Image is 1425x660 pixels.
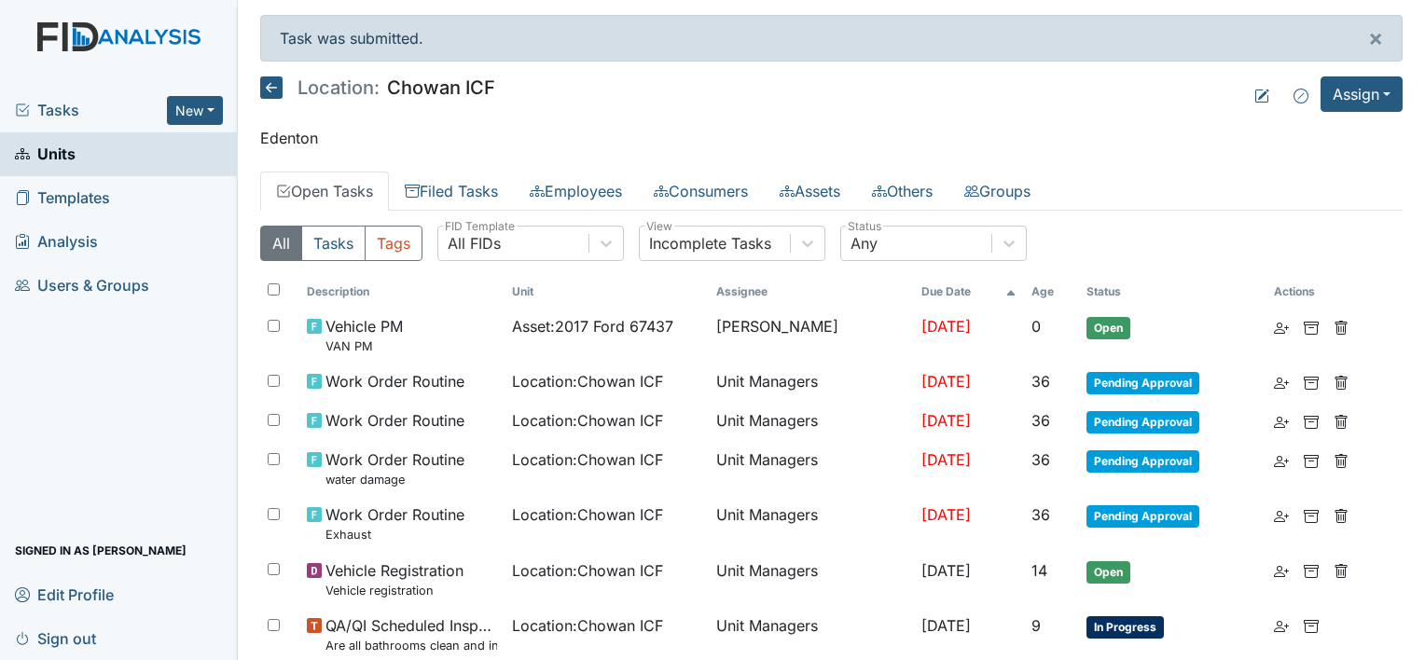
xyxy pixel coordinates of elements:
span: Edit Profile [15,580,114,609]
td: Unit Managers [709,496,914,551]
div: Incomplete Tasks [649,232,771,254]
a: Open Tasks [260,172,389,211]
th: Toggle SortBy [1079,276,1266,308]
span: Pending Approval [1086,450,1199,473]
a: Delete [1334,409,1349,432]
small: Exhaust [325,526,464,543]
span: Work Order Routine [325,409,464,432]
a: Archive [1304,315,1319,337]
span: 36 [1031,505,1050,524]
a: Delete [1334,315,1349,337]
span: Sign out [15,624,96,653]
span: Asset : 2017 Ford 67437 [512,315,673,337]
span: 36 [1031,372,1050,391]
td: Unit Managers [709,441,914,496]
div: All FIDs [448,232,501,254]
span: Work Order Routine Exhaust [325,503,464,543]
span: QA/QI Scheduled Inspection Are all bathrooms clean and in good repair? [325,614,497,654]
button: Assign [1321,76,1403,112]
span: Users & Groups [15,271,149,300]
th: Toggle SortBy [914,276,1025,308]
td: Unit Managers [709,402,914,441]
small: water damage [325,471,464,488]
span: 9 [1031,616,1041,635]
small: Vehicle registration [325,582,463,599]
span: Vehicle Registration Vehicle registration [325,559,463,599]
span: Vehicle PM VAN PM [325,315,403,355]
td: Unit Managers [709,363,914,402]
span: [DATE] [921,561,971,580]
span: Location : Chowan ICF [512,370,663,392]
span: 36 [1031,450,1050,469]
span: 36 [1031,411,1050,430]
a: Archive [1304,559,1319,582]
th: Assignee [709,276,914,308]
span: × [1368,24,1383,51]
span: Signed in as [PERSON_NAME] [15,536,187,565]
small: VAN PM [325,337,403,355]
span: Pending Approval [1086,505,1199,528]
span: Location: [297,78,380,97]
h5: Chowan ICF [260,76,495,99]
span: [DATE] [921,372,971,391]
th: Toggle SortBy [299,276,505,308]
span: [DATE] [921,505,971,524]
span: Open [1086,561,1130,584]
button: Tags [365,226,422,261]
div: Type filter [260,226,422,261]
button: × [1349,16,1402,61]
span: Work Order Routine [325,370,464,392]
a: Archive [1304,409,1319,432]
span: [DATE] [921,450,971,469]
a: Others [856,172,948,211]
span: Open [1086,317,1130,339]
a: Archive [1304,503,1319,526]
div: Any [851,232,878,254]
button: New [167,96,223,125]
span: Location : Chowan ICF [512,614,663,637]
span: [DATE] [921,616,971,635]
td: [PERSON_NAME] [709,308,914,363]
span: Pending Approval [1086,372,1199,394]
a: Assets [764,172,856,211]
span: Units [15,140,76,169]
a: Filed Tasks [389,172,514,211]
th: Toggle SortBy [1024,276,1079,308]
span: 14 [1031,561,1047,580]
a: Tasks [15,99,167,121]
a: Archive [1304,448,1319,471]
button: All [260,226,302,261]
a: Groups [948,172,1046,211]
a: Archive [1304,370,1319,392]
span: [DATE] [921,411,971,430]
a: Archive [1304,614,1319,637]
td: Unit Managers [709,552,914,607]
small: Are all bathrooms clean and in good repair? [325,637,497,654]
span: Analysis [15,227,98,256]
span: Templates [15,184,110,213]
span: Work Order Routine water damage [325,448,464,488]
a: Employees [514,172,638,211]
span: [DATE] [921,317,971,336]
a: Delete [1334,448,1349,471]
span: In Progress [1086,616,1164,639]
a: Delete [1334,503,1349,526]
th: Actions [1266,276,1360,308]
a: Delete [1334,370,1349,392]
span: Location : Chowan ICF [512,559,663,582]
span: Location : Chowan ICF [512,448,663,471]
a: Consumers [638,172,764,211]
span: Location : Chowan ICF [512,503,663,526]
div: Task was submitted. [260,15,1403,62]
span: Pending Approval [1086,411,1199,433]
button: Tasks [301,226,366,261]
p: Edenton [260,127,1403,149]
input: Toggle All Rows Selected [268,283,280,296]
th: Toggle SortBy [505,276,710,308]
a: Delete [1334,559,1349,582]
span: 0 [1031,317,1041,336]
span: Location : Chowan ICF [512,409,663,432]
